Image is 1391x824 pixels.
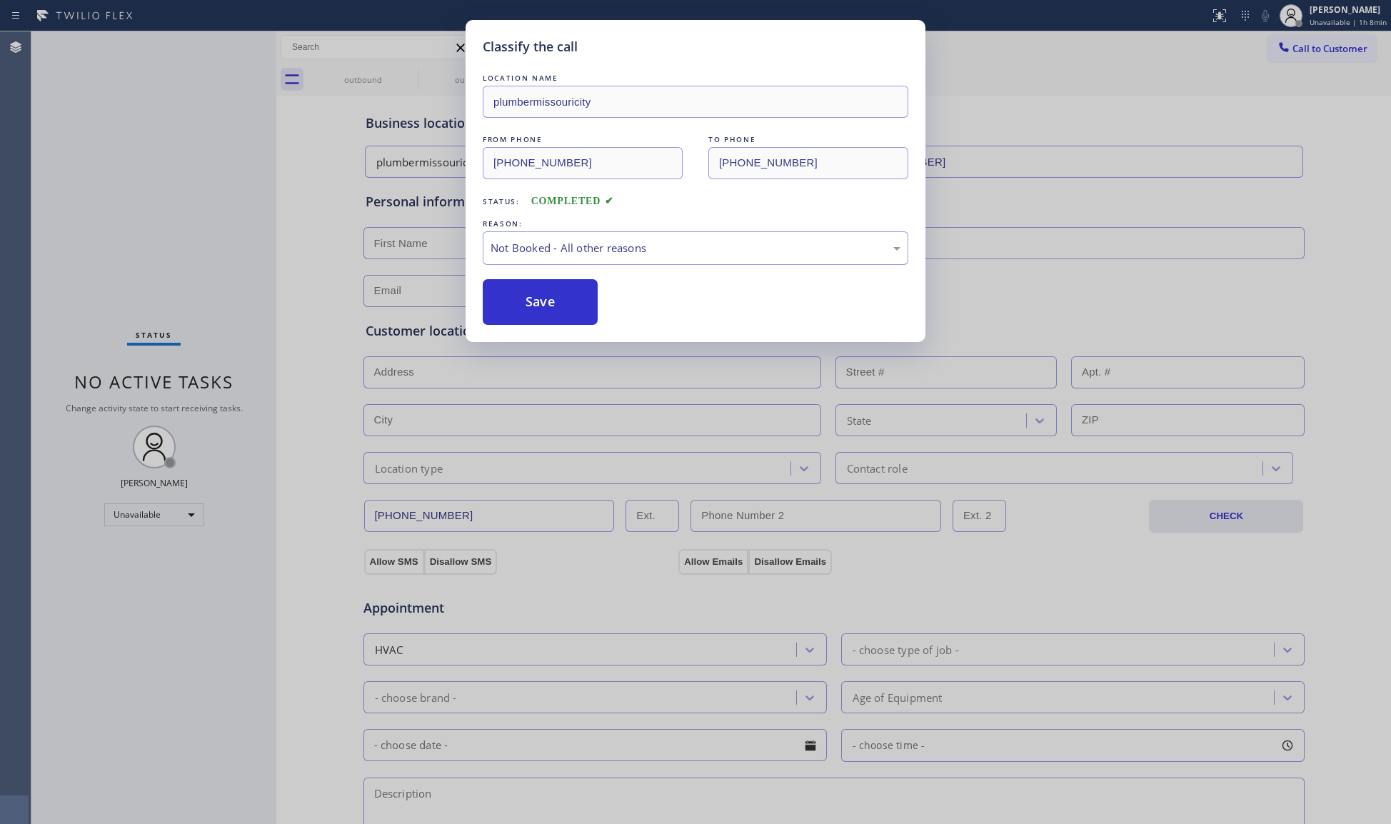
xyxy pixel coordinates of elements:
div: REASON: [483,216,908,231]
input: To phone [708,147,908,179]
h5: Classify the call [483,37,578,56]
div: FROM PHONE [483,132,683,147]
div: LOCATION NAME [483,71,908,86]
span: COMPLETED [531,196,614,206]
span: Status: [483,196,520,206]
div: Not Booked - All other reasons [491,240,900,256]
button: Save [483,279,598,325]
input: From phone [483,147,683,179]
div: TO PHONE [708,132,908,147]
